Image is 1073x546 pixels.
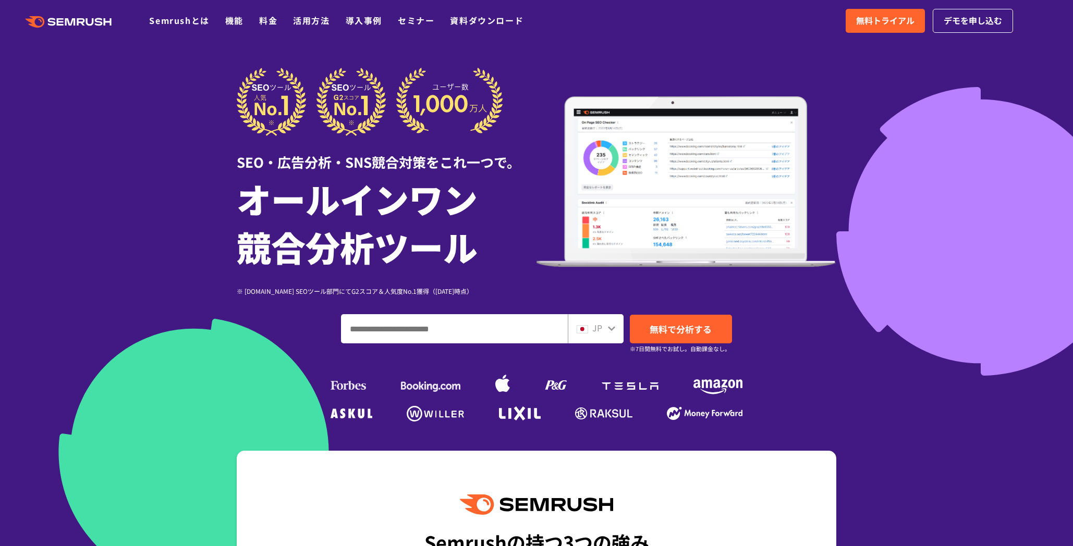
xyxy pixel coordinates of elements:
[346,14,382,27] a: 導入事例
[592,321,602,334] span: JP
[149,14,209,27] a: Semrushとは
[237,175,537,270] h1: オールインワン 競合分析ツール
[630,344,730,354] small: ※7日間無料でお試し。自動課金なし。
[933,9,1013,33] a: デモを申し込む
[259,14,277,27] a: 料金
[630,315,732,343] a: 無料で分析する
[846,9,925,33] a: 無料トライアル
[237,136,537,172] div: SEO・広告分析・SNS競合対策をこれ一つで。
[293,14,330,27] a: 活用方法
[225,14,243,27] a: 機能
[650,322,712,336] span: 無料で分析する
[398,14,434,27] a: セミナー
[237,286,537,296] div: ※ [DOMAIN_NAME] SEOツール部門にてG2スコア＆人気度No.1獲得（[DATE]時点）
[342,315,567,343] input: ドメイン、キーワードまたはURLを入力してください
[944,14,1002,28] span: デモを申し込む
[856,14,915,28] span: 無料トライアル
[450,14,523,27] a: 資料ダウンロード
[460,494,613,515] img: Semrush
